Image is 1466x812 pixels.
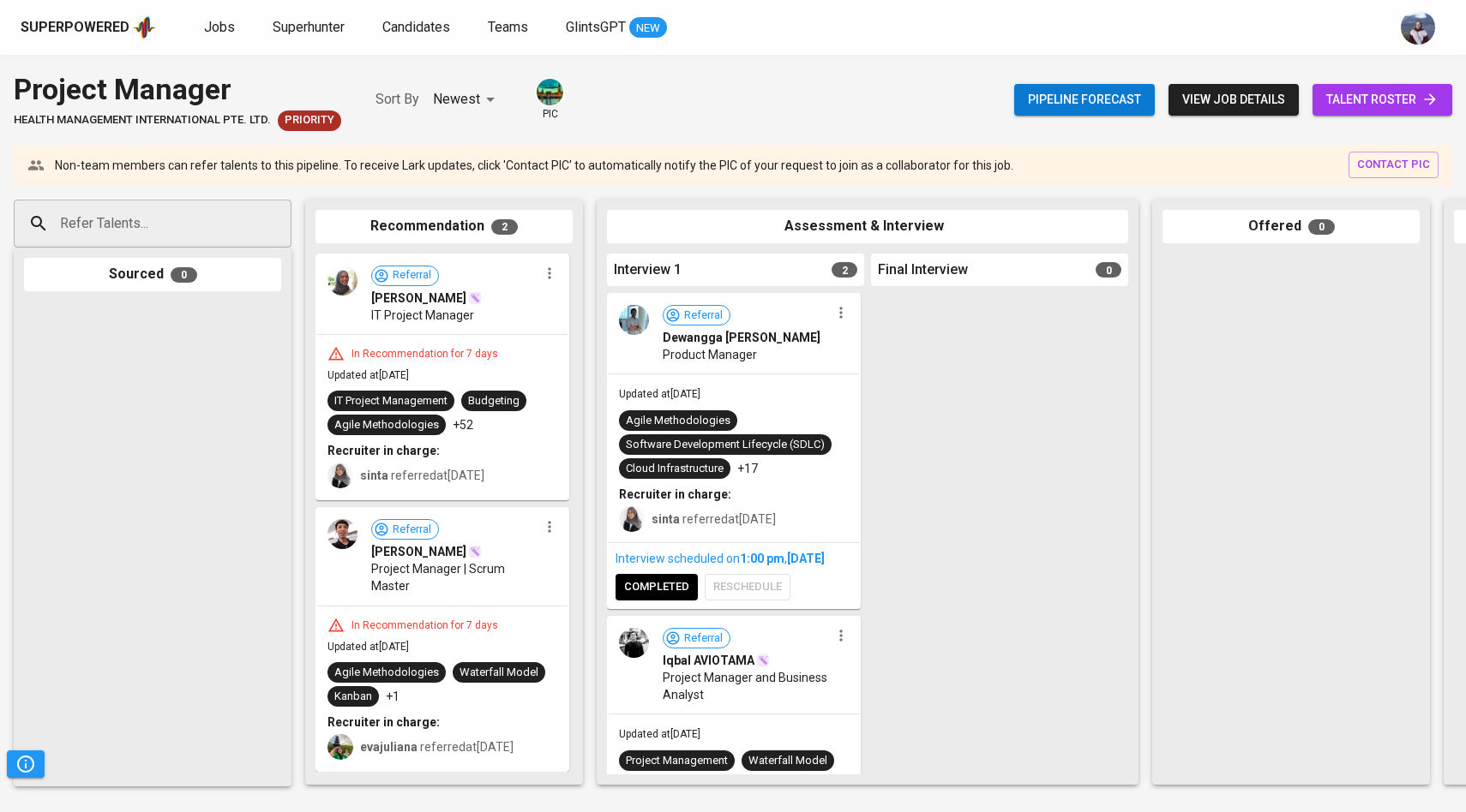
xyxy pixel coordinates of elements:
div: In Recommendation for 7 days [345,347,505,361]
span: [PERSON_NAME] [371,290,466,307]
div: Project Manager [14,69,341,110]
span: 0 [1096,262,1121,278]
span: NEW [629,20,667,37]
div: Offered [1163,210,1420,243]
button: contact pic [1349,152,1439,178]
span: IT Project Manager [371,307,474,324]
img: sinta.windasari@glints.com [327,463,353,488]
div: IT Project Management [334,393,448,409]
b: evajuliana [360,740,418,754]
span: talent roster [1326,89,1439,110]
button: Pipeline forecast [1014,84,1155,116]
span: Referral [386,522,438,538]
span: Project Manager | Scrum Master [371,560,538,594]
span: Updated at [DATE] [327,641,409,653]
img: 16f553e4f7d02474eda5cd5b9a35f78f.jpeg [327,519,357,549]
img: 34fd4b789d3faaa91b84c9e218abf81d.jpg [619,305,649,335]
div: Interview scheduled on , [616,550,852,567]
button: Open [282,222,285,225]
span: Updated at [DATE] [327,369,409,381]
span: Superhunter [273,19,345,35]
b: Recruiter in charge: [327,715,440,729]
div: Superpowered [21,18,129,38]
div: Cloud Infrastructure [626,461,724,477]
b: Recruiter in charge: [619,487,731,501]
p: +17 [737,460,758,477]
p: +1 [386,688,400,705]
button: Pipeline Triggers [7,750,45,778]
a: talent roster [1313,84,1452,116]
div: Newest [433,84,501,116]
span: 2 [491,219,518,235]
div: Budgeting [468,393,520,409]
span: Pipeline forecast [1028,89,1141,110]
p: Sort By [376,89,419,110]
div: Project Management [626,753,728,769]
p: +52 [453,416,473,433]
span: Dewangga [PERSON_NAME] [663,329,820,346]
img: magic_wand.svg [756,654,770,667]
img: 044413ab59a7abf2a03c83b806d215e7.jpg [619,628,649,658]
span: 1:00 PM [740,552,784,565]
span: view job details [1182,89,1285,110]
b: sinta [360,469,388,482]
div: Software Development Lifecycle (SDLC) [626,437,825,453]
span: Project Manager and Business Analyst [663,669,830,703]
span: contact pic [1357,155,1430,175]
div: Assessment & Interview [607,210,1128,243]
span: Updated at [DATE] [619,388,700,400]
img: 482781c8541239f2bd1bb3b625b7ee1e.jpeg [327,266,357,296]
span: Jobs [204,19,235,35]
div: Waterfall Model [748,753,827,769]
a: Teams [488,17,532,39]
div: Waterfall Model [460,665,538,681]
span: referred at [DATE] [360,740,514,754]
img: magic_wand.svg [468,291,482,305]
div: Kanban [334,689,372,705]
img: christine.raharja@glints.com [1401,10,1435,45]
span: Referral [386,267,438,284]
div: New Job received from Demand Team [278,110,341,131]
span: [PERSON_NAME] [371,543,466,560]
img: magic_wand.svg [468,545,482,558]
span: Referral [677,630,730,647]
p: Non-team members can refer talents to this pipeline. To receive Lark updates, click 'Contact PIC'... [55,157,1013,174]
span: Priority [278,112,341,128]
img: app logo [133,15,156,40]
img: sinta.windasari@glints.com [619,506,645,532]
div: Agile Methodologies [334,665,439,681]
span: Interview 1 [614,260,682,280]
p: Newest [433,89,480,110]
img: eva@glints.com [327,734,353,760]
b: sinta [652,512,680,526]
span: Candidates [382,19,450,35]
span: Iqbal AVIOTAMA [663,652,754,669]
span: Teams [488,19,528,35]
span: referred at [DATE] [652,512,776,526]
span: referred at [DATE] [360,469,484,482]
span: Updated at [DATE] [619,728,700,740]
div: Sourced [24,258,281,291]
span: Referral [677,307,730,324]
div: pic [535,77,565,122]
a: Candidates [382,17,454,39]
span: HEALTH MANAGEMENT INTERNATIONAL PTE. LTD. [14,112,271,128]
div: In Recommendation for 7 days [345,618,505,633]
div: Agile Methodologies [626,413,730,429]
img: a5d44b89-0c59-4c54-99d0-a63b29d42bd3.jpg [537,79,563,105]
div: Agile Methodologies [334,417,439,433]
button: view job details [1169,84,1299,116]
span: [DATE] [787,552,825,565]
div: Recommendation [315,210,573,243]
span: GlintsGPT [566,19,626,35]
a: GlintsGPT NEW [566,17,667,39]
span: 0 [1308,219,1335,235]
a: Jobs [204,17,238,39]
span: 2 [832,262,857,278]
span: Final Interview [878,260,968,280]
a: Superpoweredapp logo [21,15,156,40]
span: 0 [171,267,197,283]
b: Recruiter in charge: [327,444,440,457]
a: Superhunter [273,17,348,39]
span: Product Manager [663,346,757,363]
